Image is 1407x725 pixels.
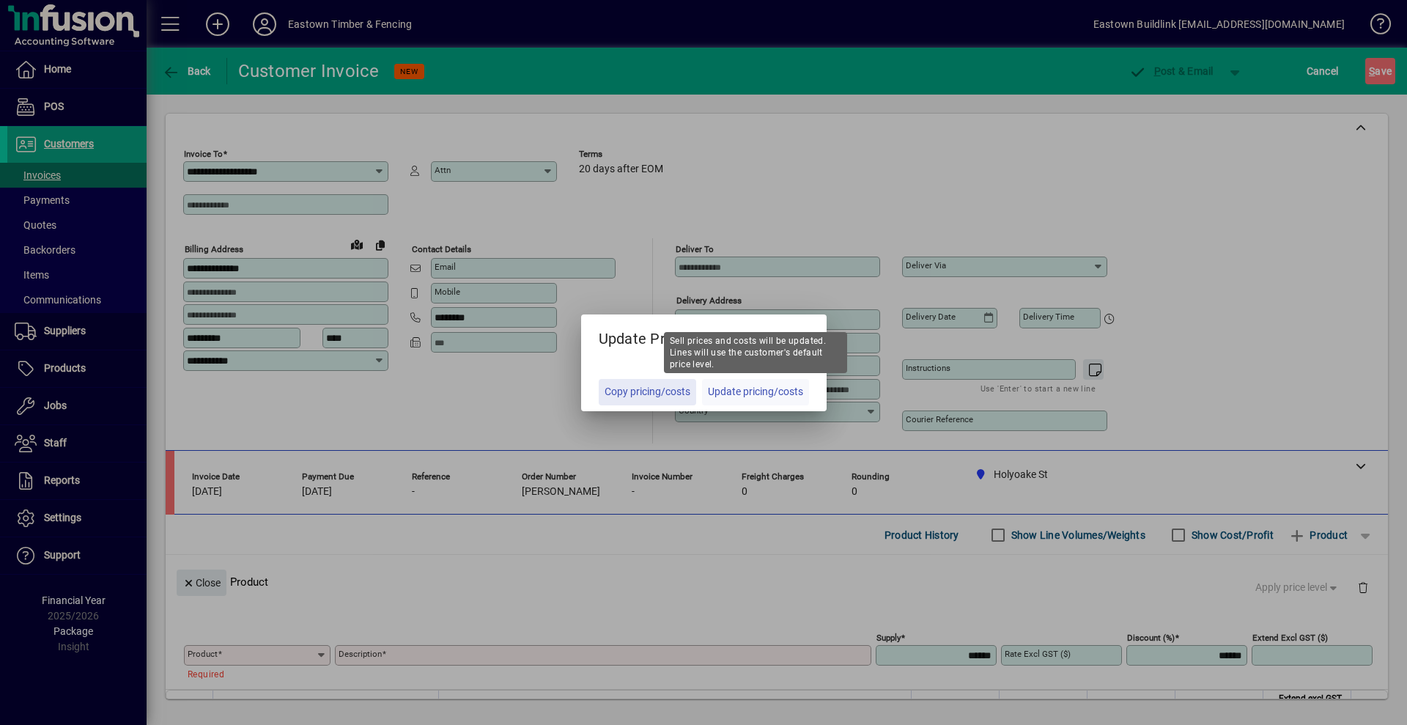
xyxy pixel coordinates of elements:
[599,379,696,405] button: Copy pricing/costs
[702,379,809,405] button: Update pricing/costs
[605,384,690,400] span: Copy pricing/costs
[581,314,827,357] h5: Update Pricing?
[708,384,803,400] span: Update pricing/costs
[664,332,847,373] div: Sell prices and costs will be updated. Lines will use the customer's default price level.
